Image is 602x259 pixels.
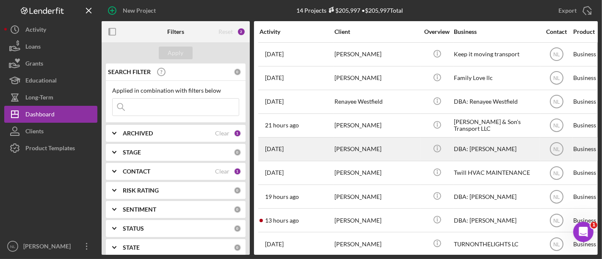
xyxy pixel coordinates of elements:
b: CONTACT [123,168,150,175]
div: 0 [234,149,241,156]
time: 2025-09-30 20:06 [265,98,284,105]
div: New Project [123,2,156,19]
div: [PERSON_NAME] [334,43,419,66]
div: [PERSON_NAME] [334,162,419,184]
div: [PERSON_NAME] [334,185,419,208]
button: New Project [102,2,164,19]
div: [PERSON_NAME] [334,233,419,255]
div: 0 [234,225,241,232]
div: Educational [25,72,57,91]
b: STATUS [123,225,144,232]
div: Applied in combination with filters below [112,87,239,94]
div: Export [558,2,577,19]
div: Business [454,28,538,35]
div: Apply [168,47,184,59]
text: NL [553,218,560,223]
text: NL [553,241,560,247]
div: 0 [234,206,241,213]
button: Long-Term [4,89,97,106]
button: NL[PERSON_NAME] [4,238,97,255]
div: Keep it moving transport [454,43,538,66]
div: 1 [234,168,241,175]
button: Loans [4,38,97,55]
b: ARCHIVED [123,130,153,137]
button: Activity [4,21,97,38]
iframe: Intercom live chat [573,222,594,242]
text: NL [553,170,560,176]
div: Clear [215,168,229,175]
div: DBA: [PERSON_NAME] [454,209,538,231]
div: Dashboard [25,106,55,125]
b: RISK RATING [123,187,159,194]
div: [PERSON_NAME] & Son's Transport LLC [454,114,538,137]
div: 1 [234,129,241,137]
text: NL [553,194,560,200]
time: 2025-09-23 15:43 [265,51,284,58]
div: [PERSON_NAME] [334,138,419,160]
b: SEARCH FILTER [108,69,151,75]
div: Clear [215,130,229,137]
div: 0 [234,244,241,251]
div: Product Templates [25,140,75,159]
div: [PERSON_NAME] [21,238,76,257]
div: TURNONTHELIGHTS LC [454,233,538,255]
div: [PERSON_NAME] [334,209,419,231]
button: Clients [4,123,97,140]
span: 1 [591,222,597,229]
div: Overview [421,28,453,35]
div: Renayee Westfield [334,91,419,113]
text: NL [553,146,560,152]
div: Long-Term [25,89,53,108]
div: DBA: Renayee Westfield [454,91,538,113]
time: 2025-10-07 00:53 [265,217,299,224]
b: SENTIMENT [123,206,156,213]
div: DBA: [PERSON_NAME] [454,185,538,208]
b: STAGE [123,149,141,156]
button: Export [550,2,598,19]
b: STATE [123,244,140,251]
div: [PERSON_NAME] [334,67,419,89]
button: Apply [159,47,193,59]
div: 0 [234,187,241,194]
time: 2025-09-04 15:13 [265,241,284,248]
button: Product Templates [4,140,97,157]
div: DBA: [PERSON_NAME] [454,138,538,160]
div: 0 [234,68,241,76]
time: 2025-10-02 15:10 [265,169,284,176]
button: Grants [4,55,97,72]
text: NL [553,99,560,105]
div: Activity [25,21,46,40]
div: [PERSON_NAME] [334,114,419,137]
text: NL [553,123,560,129]
div: 2 [237,28,246,36]
div: Loans [25,38,41,57]
div: 14 Projects • $205,997 Total [296,7,403,14]
b: Filters [167,28,184,35]
text: NL [10,244,16,249]
div: Reset [218,28,233,35]
text: NL [553,75,560,81]
button: Dashboard [4,106,97,123]
time: 2025-09-24 22:38 [265,74,284,81]
div: Clients [25,123,44,142]
time: 2025-10-01 02:36 [265,146,284,152]
time: 2025-10-06 17:14 [265,122,299,129]
button: Educational [4,72,97,89]
div: Twill HVAC MAINTENANCE [454,162,538,184]
time: 2025-10-06 19:09 [265,193,299,200]
div: Client [334,28,419,35]
div: $205,997 [326,7,360,14]
div: Grants [25,55,43,74]
text: NL [553,52,560,58]
div: Contact [541,28,572,35]
div: Activity [260,28,334,35]
div: Family Love llc [454,67,538,89]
